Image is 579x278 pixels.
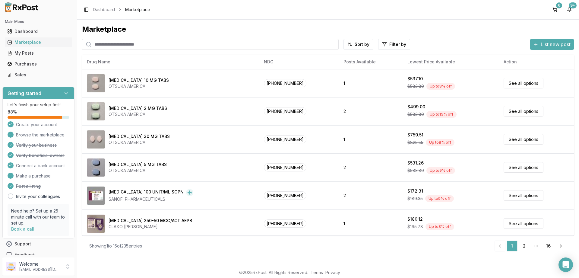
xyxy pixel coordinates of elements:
[8,102,69,108] p: Let's finish your setup first!
[7,72,70,78] div: Sales
[264,107,306,115] span: [PHONE_NUMBER]
[7,50,70,56] div: My Posts
[2,37,74,47] button: Marketplace
[5,19,72,24] h2: Main Menu
[19,261,61,267] p: Welcome
[407,139,423,145] span: $825.55
[264,219,306,228] span: [PHONE_NUMBER]
[504,218,543,229] a: See all options
[499,55,574,69] th: Action
[264,79,306,87] span: [PHONE_NUMBER]
[407,196,423,202] span: $189.35
[504,106,543,117] a: See all options
[109,111,167,117] div: OTSUKA AMERICA
[507,241,517,251] a: 1
[530,42,574,48] a: List new post
[565,5,574,14] button: 9+
[339,125,403,153] td: 1
[11,208,66,226] p: Need help? Set up a 25 minute call with our team to set up.
[16,132,65,138] span: Browse the marketplace
[87,102,105,120] img: Abilify 2 MG TABS
[87,130,105,149] img: Abilify 30 MG TABS
[339,55,403,69] th: Posts Available
[109,196,193,202] div: SANOFI PHARMACEUTICALS
[543,241,554,251] a: 16
[125,7,150,13] span: Marketplace
[5,59,72,69] a: Purchases
[339,97,403,125] td: 2
[82,24,574,34] div: Marketplace
[109,83,169,89] div: OTSUKA AMERICA
[407,168,424,174] span: $583.80
[504,78,543,88] a: See all options
[109,105,167,111] div: [MEDICAL_DATA] 2 MG TABS
[339,153,403,181] td: 2
[426,139,454,146] div: Up to 8 % off
[558,257,573,272] div: Open Intercom Messenger
[378,39,410,50] button: Filter by
[16,122,57,128] span: Create your account
[5,69,72,80] a: Sales
[407,83,424,89] span: $583.80
[11,226,34,232] a: Book a call
[2,48,74,58] button: My Posts
[8,90,41,97] h3: Getting started
[426,223,454,230] div: Up to 8 % off
[7,28,70,34] div: Dashboard
[407,160,424,166] div: $531.26
[93,7,115,13] a: Dashboard
[541,41,571,48] span: List new post
[425,195,454,202] div: Up to 9 % off
[407,76,423,82] div: $537.10
[325,270,340,275] a: Privacy
[343,39,373,50] button: Sort by
[6,262,16,271] img: User avatar
[16,142,57,148] span: Verify your business
[2,249,74,260] button: Feedback
[504,134,543,145] a: See all options
[16,183,41,189] span: Post a listing
[389,41,406,47] span: Filter by
[109,139,170,145] div: OTSUKA AMERICA
[2,238,74,249] button: Support
[495,241,567,251] nav: pagination
[2,27,74,36] button: Dashboard
[7,39,70,45] div: Marketplace
[426,83,455,90] div: Up to 8 % off
[403,55,499,69] th: Lowest Price Available
[109,161,167,168] div: [MEDICAL_DATA] 5 MG TABS
[556,2,562,8] div: 6
[407,111,424,117] span: $583.80
[264,163,306,171] span: [PHONE_NUMBER]
[264,191,306,200] span: [PHONE_NUMBER]
[426,167,455,174] div: Up to 9 % off
[339,181,403,209] td: 2
[519,241,530,251] a: 2
[109,133,170,139] div: [MEDICAL_DATA] 30 MG TABS
[87,187,105,205] img: Admelog SoloStar 100 UNIT/ML SOPN
[550,5,560,14] a: 6
[407,104,425,110] div: $499.00
[16,163,65,169] span: Connect a bank account
[87,158,105,177] img: Abilify 5 MG TABS
[109,168,167,174] div: OTSUKA AMERICA
[109,224,192,230] div: GLAXO [PERSON_NAME]
[259,55,339,69] th: NDC
[109,189,184,196] div: [MEDICAL_DATA] 100 UNIT/ML SOPN
[339,209,403,238] td: 1
[407,132,423,138] div: $759.51
[504,162,543,173] a: See all options
[339,69,403,97] td: 1
[87,215,105,233] img: Advair Diskus 250-50 MCG/ACT AEPB
[407,188,423,194] div: $172.31
[82,55,259,69] th: Drug Name
[264,135,306,143] span: [PHONE_NUMBER]
[355,41,369,47] span: Sort by
[109,77,169,83] div: [MEDICAL_DATA] 10 MG TABS
[504,190,543,201] a: See all options
[16,173,51,179] span: Make a purchase
[2,2,41,12] img: RxPost Logo
[311,270,323,275] a: Terms
[5,37,72,48] a: Marketplace
[89,243,142,249] div: Showing 1 to 15 of 235 entries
